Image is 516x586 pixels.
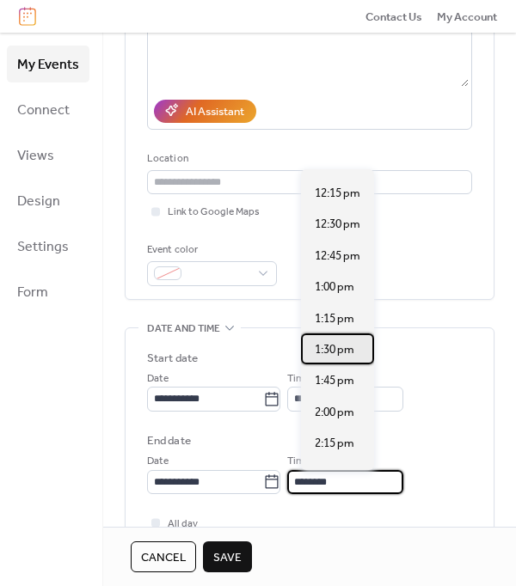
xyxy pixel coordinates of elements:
a: Connect [7,91,89,128]
div: Start date [147,350,198,367]
div: AI Assistant [186,103,244,120]
a: Views [7,137,89,174]
span: 12:30 pm [315,216,360,233]
span: 2:30 pm [315,467,354,484]
span: Settings [17,234,69,260]
span: Contact Us [365,9,422,26]
span: Views [17,143,54,169]
span: All day [168,516,198,533]
button: Save [203,541,252,572]
a: My Account [437,8,497,25]
span: 2:15 pm [315,435,354,452]
span: Time [287,370,310,388]
span: 1:45 pm [315,372,354,389]
span: 1:30 pm [315,341,354,358]
a: My Events [7,46,89,82]
span: Form [17,279,48,306]
span: 12:15 pm [315,185,360,202]
span: Time [287,453,310,470]
img: logo [19,7,36,26]
a: Form [7,273,89,310]
div: End date [147,432,191,449]
span: Cancel [141,549,186,566]
span: 1:15 pm [315,310,354,327]
span: My Account [437,9,497,26]
span: Date [147,370,169,388]
span: My Events [17,52,79,78]
button: AI Assistant [154,100,256,122]
div: Location [147,150,469,168]
span: Save [213,549,242,566]
span: Date [147,453,169,470]
a: Design [7,182,89,219]
a: Settings [7,228,89,265]
span: 12:45 pm [315,247,360,265]
span: Link to Google Maps [168,204,260,221]
a: Contact Us [365,8,422,25]
span: 1:00 pm [315,278,354,296]
button: Cancel [131,541,196,572]
span: Connect [17,97,70,124]
span: Date and time [147,320,220,337]
span: 2:00 pm [315,404,354,421]
div: Event color [147,241,273,259]
span: Design [17,188,60,215]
